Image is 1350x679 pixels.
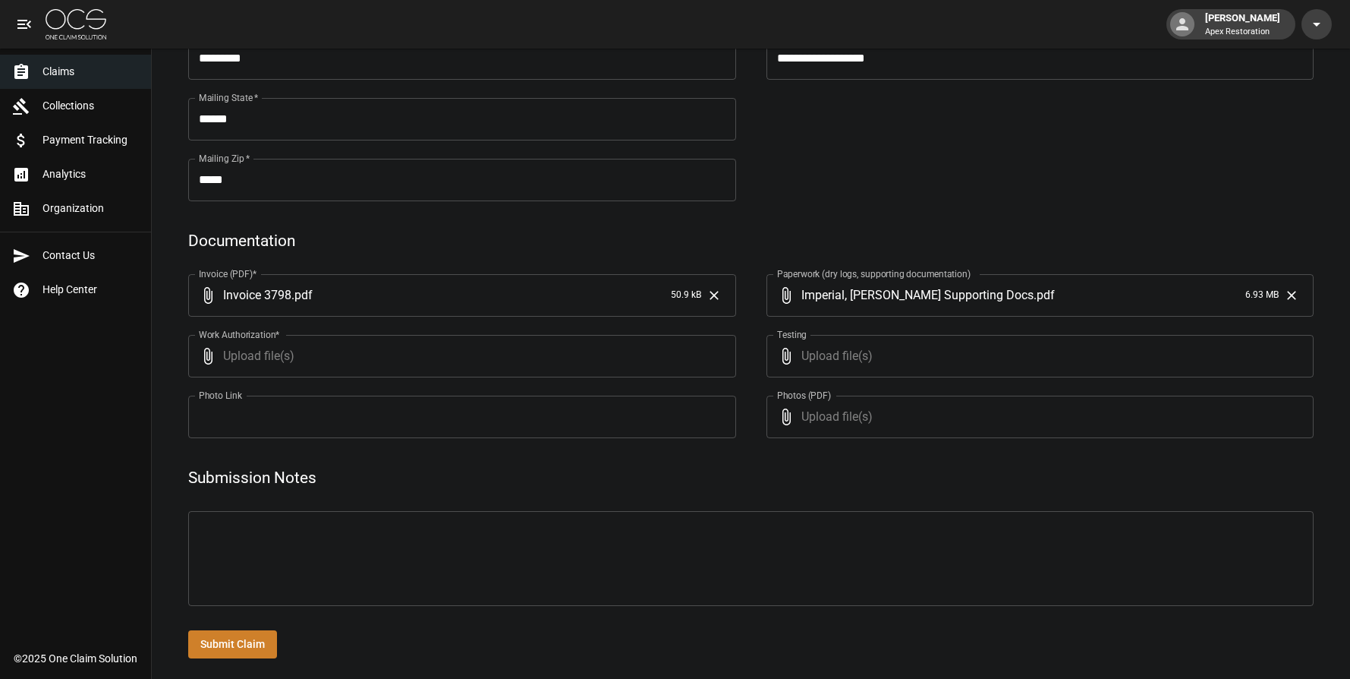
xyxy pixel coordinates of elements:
span: 6.93 MB [1245,288,1279,303]
label: Work Authorization* [199,328,280,341]
span: Analytics [42,166,139,182]
button: Clear [1280,284,1303,307]
span: Imperial, [PERSON_NAME] Supporting Docs [801,286,1034,304]
label: Testing [777,328,807,341]
button: open drawer [9,9,39,39]
span: Organization [42,201,139,216]
div: © 2025 One Claim Solution [14,651,137,666]
div: [PERSON_NAME] [1199,11,1286,38]
label: Photo Link [199,389,242,402]
span: Claims [42,64,139,80]
span: . pdf [1034,286,1055,304]
span: Upload file(s) [223,335,695,377]
span: . pdf [291,286,313,304]
p: Apex Restoration [1205,26,1280,39]
label: Mailing State [199,91,258,104]
span: Upload file(s) [801,335,1273,377]
span: 50.9 kB [671,288,701,303]
span: Contact Us [42,248,139,264]
span: Collections [42,98,139,114]
span: Invoice 3798 [223,286,291,304]
button: Clear [703,284,725,307]
label: Invoice (PDF)* [199,267,257,280]
label: Photos (PDF) [777,389,831,402]
img: ocs-logo-white-transparent.png [46,9,106,39]
span: Upload file(s) [801,396,1273,438]
span: Help Center [42,282,139,298]
label: Paperwork (dry logs, supporting documentation) [777,267,971,280]
label: Mailing Zip [199,152,250,165]
button: Submit Claim [188,630,277,658]
span: Payment Tracking [42,132,139,148]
